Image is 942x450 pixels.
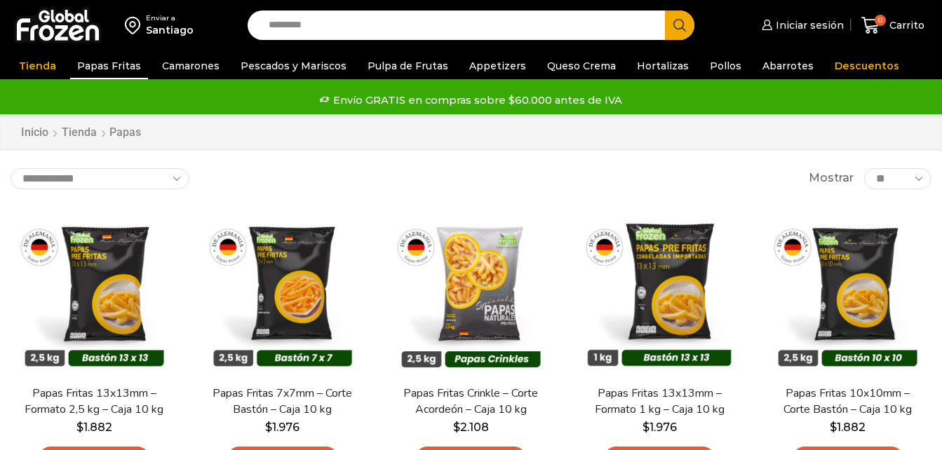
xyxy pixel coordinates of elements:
[630,53,696,79] a: Hortalizas
[19,386,170,418] a: Papas Fritas 13x13mm – Formato 2,5 kg – Caja 10 kg
[772,386,923,418] a: Papas Fritas 10x10mm – Corte Bastón – Caja 10 kg
[146,23,194,37] div: Santiago
[76,421,83,434] span: $
[830,421,866,434] bdi: 1.882
[828,53,906,79] a: Descuentos
[642,421,650,434] span: $
[155,53,227,79] a: Camarones
[12,53,63,79] a: Tienda
[540,53,623,79] a: Queso Crema
[462,53,533,79] a: Appetizers
[453,421,460,434] span: $
[453,421,489,434] bdi: 2.108
[665,11,694,40] button: Search button
[875,15,886,26] span: 0
[234,53,354,79] a: Pescados y Mariscos
[830,421,837,434] span: $
[109,125,141,139] h1: Papas
[858,9,928,42] a: 0 Carrito
[265,421,300,434] bdi: 1.976
[772,18,844,32] span: Iniciar sesión
[76,421,112,434] bdi: 1.882
[886,18,924,32] span: Carrito
[755,53,821,79] a: Abarrotes
[20,125,49,141] a: Inicio
[70,53,148,79] a: Papas Fritas
[361,53,455,79] a: Pulpa de Frutas
[61,125,97,141] a: Tienda
[265,421,272,434] span: $
[146,13,194,23] div: Enviar a
[703,53,748,79] a: Pollos
[809,170,854,186] span: Mostrar
[11,168,189,189] select: Pedido de la tienda
[20,125,141,141] nav: Breadcrumb
[758,11,844,39] a: Iniciar sesión
[584,386,735,418] a: Papas Fritas 13x13mm – Formato 1 kg – Caja 10 kg
[642,421,677,434] bdi: 1.976
[396,386,546,418] a: Papas Fritas Crinkle – Corte Acordeón – Caja 10 kg
[208,386,358,418] a: Papas Fritas 7x7mm – Corte Bastón – Caja 10 kg
[125,13,146,37] img: address-field-icon.svg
